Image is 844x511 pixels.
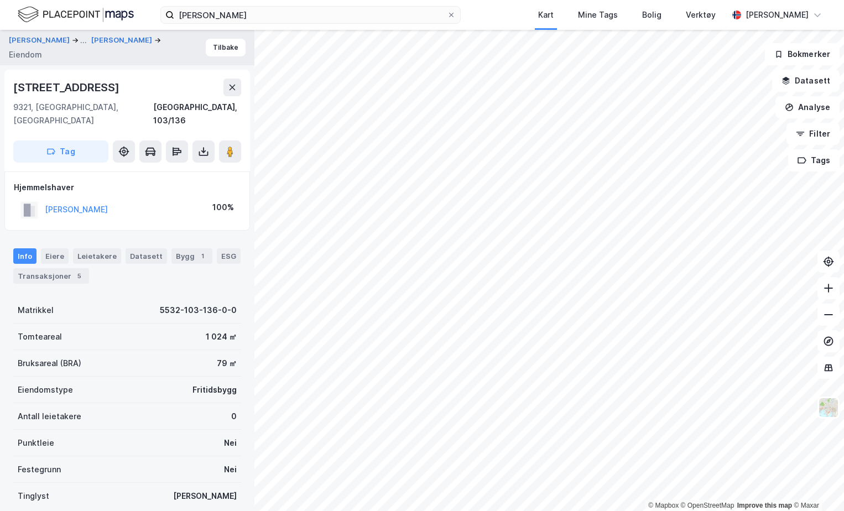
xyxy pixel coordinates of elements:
div: Kontrollprogram for chat [789,458,844,511]
div: 0 [231,410,237,423]
div: [STREET_ADDRESS] [13,79,122,96]
div: ... [80,34,87,47]
button: Tags [788,149,840,171]
iframe: Chat Widget [789,458,844,511]
div: Eiendomstype [18,383,73,397]
div: Bygg [171,248,212,264]
a: Improve this map [737,502,792,509]
div: 9321, [GEOGRAPHIC_DATA], [GEOGRAPHIC_DATA] [13,101,153,127]
div: Nei [224,463,237,476]
img: logo.f888ab2527a4732fd821a326f86c7f29.svg [18,5,134,24]
div: Antall leietakere [18,410,81,423]
div: ESG [217,248,241,264]
div: Verktøy [686,8,716,22]
div: Eiendom [9,48,42,61]
div: [PERSON_NAME] [746,8,809,22]
a: OpenStreetMap [681,502,734,509]
button: Tag [13,140,108,163]
div: Leietakere [73,248,121,264]
div: Matrikkel [18,304,54,317]
button: [PERSON_NAME] [91,35,154,46]
div: Punktleie [18,436,54,450]
div: Tinglyst [18,489,49,503]
div: [GEOGRAPHIC_DATA], 103/136 [153,101,241,127]
button: Filter [786,123,840,145]
div: 5532-103-136-0-0 [160,304,237,317]
div: 1 [197,251,208,262]
div: Fritidsbygg [192,383,237,397]
img: Z [818,397,839,418]
div: Mine Tags [578,8,618,22]
div: [PERSON_NAME] [173,489,237,503]
div: Eiere [41,248,69,264]
div: 100% [212,201,234,214]
button: Analyse [775,96,840,118]
button: Bokmerker [765,43,840,65]
button: Tilbake [206,39,246,56]
div: Tomteareal [18,330,62,343]
input: Søk på adresse, matrikkel, gårdeiere, leietakere eller personer [174,7,447,23]
div: Nei [224,436,237,450]
div: Hjemmelshaver [14,181,241,194]
div: Info [13,248,37,264]
div: Bruksareal (BRA) [18,357,81,370]
a: Mapbox [648,502,679,509]
div: Festegrunn [18,463,61,476]
div: Bolig [642,8,661,22]
button: Datasett [772,70,840,92]
div: 5 [74,270,85,281]
div: Transaksjoner [13,268,89,284]
div: 1 024 ㎡ [206,330,237,343]
div: Kart [538,8,554,22]
div: Datasett [126,248,167,264]
div: 79 ㎡ [217,357,237,370]
button: [PERSON_NAME] [9,34,72,47]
